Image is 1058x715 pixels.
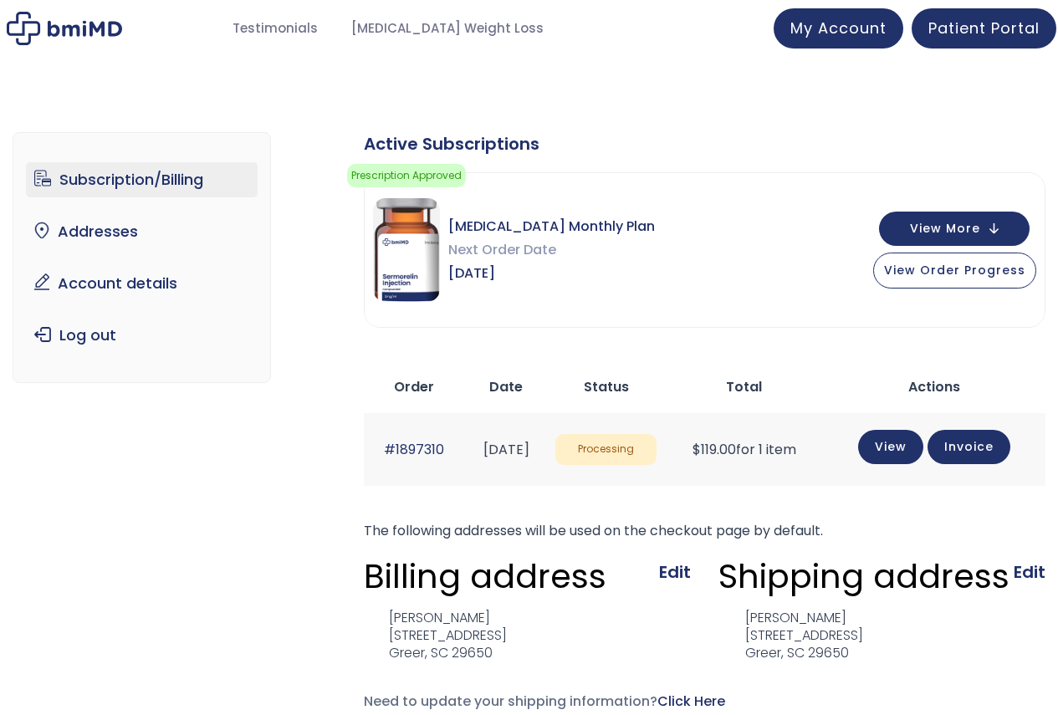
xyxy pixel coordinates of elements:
[912,8,1056,49] a: Patient Portal
[726,377,762,396] span: Total
[584,377,629,396] span: Status
[489,377,523,396] span: Date
[910,223,980,234] span: View More
[384,440,444,459] a: #1897310
[26,214,258,249] a: Addresses
[774,8,903,49] a: My Account
[364,610,507,661] address: [PERSON_NAME] [STREET_ADDRESS] Greer, SC 29650
[26,266,258,301] a: Account details
[448,215,655,238] span: [MEDICAL_DATA] Monthly Plan
[13,132,271,383] nav: Account pages
[884,262,1025,278] span: View Order Progress
[693,440,736,459] span: 119.00
[1014,560,1045,584] a: Edit
[216,13,335,45] a: Testimonials
[879,212,1030,246] button: View More
[555,434,657,465] span: Processing
[928,430,1010,464] a: Invoice
[394,377,434,396] span: Order
[659,560,691,584] a: Edit
[448,262,655,285] span: [DATE]
[364,519,1045,543] p: The following addresses will be used on the checkout page by default.
[483,440,529,459] time: [DATE]
[364,132,1045,156] div: Active Subscriptions
[908,377,960,396] span: Actions
[665,413,823,486] td: for 1 item
[657,692,725,711] a: Click Here
[364,555,606,597] h3: Billing address
[448,238,655,262] span: Next Order Date
[7,12,122,45] img: My account
[347,164,466,187] span: Prescription Approved
[26,162,258,197] a: Subscription/Billing
[364,692,725,711] span: Need to update your shipping information?
[351,19,544,38] span: [MEDICAL_DATA] Weight Loss
[873,253,1036,289] button: View Order Progress
[790,18,887,38] span: My Account
[718,610,863,661] address: [PERSON_NAME] [STREET_ADDRESS] Greer, SC 29650
[928,18,1040,38] span: Patient Portal
[718,555,1009,597] h3: Shipping address
[335,13,560,45] a: [MEDICAL_DATA] Weight Loss
[693,440,701,459] span: $
[858,430,923,464] a: View
[233,19,318,38] span: Testimonials
[26,318,258,353] a: Log out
